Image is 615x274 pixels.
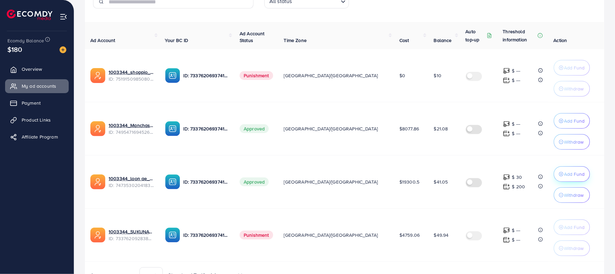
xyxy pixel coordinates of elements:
p: $ --- [512,129,521,138]
p: ID: 7337620693741338625 [183,178,229,186]
span: Product Links [22,117,51,123]
span: Affiliate Program [22,133,58,140]
span: $21.08 [434,125,448,132]
div: <span class='underline'>1003344_SUKUNAT_1708423019062</span></br>7337620928383565826 [109,228,154,242]
span: $10 [434,72,441,79]
span: Approved [240,177,269,186]
span: $8077.86 [399,125,419,132]
span: ID: 7495471694526988304 [109,129,154,135]
p: Add Fund [564,223,585,231]
div: <span class='underline'>1003344_loon ae_1740066863007</span></br>7473530204183674896 [109,175,154,189]
button: Add Fund [554,219,590,235]
img: top-up amount [503,121,510,128]
img: menu [60,13,67,21]
span: $49.94 [434,232,449,238]
span: Balance [434,37,452,44]
span: [GEOGRAPHIC_DATA]/[GEOGRAPHIC_DATA] [284,232,378,238]
img: top-up amount [503,77,510,84]
a: Payment [5,96,69,110]
span: ID: 7473530204183674896 [109,182,154,189]
a: 1003344_loon ae_1740066863007 [109,175,154,182]
span: Time Zone [284,37,307,44]
span: Punishment [240,71,273,80]
div: <span class='underline'>1003344_Manchaster_1745175503024</span></br>7495471694526988304 [109,122,154,136]
p: ID: 7337620693741338625 [183,125,229,133]
img: top-up amount [503,174,510,181]
span: Approved [240,124,269,133]
p: Withdraw [564,191,584,199]
p: Add Fund [564,64,585,72]
span: Ecomdy Balance [7,37,44,44]
p: Threshold information [503,27,536,44]
p: Auto top-up [466,27,485,44]
span: My ad accounts [22,83,56,89]
p: $ --- [512,226,521,234]
button: Add Fund [554,60,590,76]
span: Cost [399,37,409,44]
img: ic-ads-acc.e4c84228.svg [90,174,105,189]
img: top-up amount [503,67,510,75]
img: image [60,46,66,53]
span: $0 [399,72,405,79]
a: Overview [5,62,69,76]
p: $ --- [512,236,521,244]
p: Add Fund [564,117,585,125]
p: ID: 7337620693741338625 [183,231,229,239]
span: [GEOGRAPHIC_DATA]/[GEOGRAPHIC_DATA] [284,72,378,79]
img: top-up amount [503,227,510,234]
p: ID: 7337620693741338625 [183,71,229,80]
p: $ 200 [512,183,525,191]
a: Affiliate Program [5,130,69,144]
a: Product Links [5,113,69,127]
a: My ad accounts [5,79,69,93]
img: ic-ba-acc.ded83a64.svg [165,228,180,243]
iframe: Chat [586,244,610,269]
img: ic-ba-acc.ded83a64.svg [165,68,180,83]
button: Add Fund [554,166,590,182]
img: top-up amount [503,130,510,137]
a: 1003344_SUKUNAT_1708423019062 [109,228,154,235]
span: Overview [22,66,42,72]
span: $180 [7,44,22,54]
span: Payment [22,100,41,106]
p: $ --- [512,76,521,84]
p: Withdraw [564,244,584,252]
button: Add Fund [554,113,590,129]
span: $41.05 [434,178,448,185]
img: ic-ads-acc.e4c84228.svg [90,68,105,83]
button: Withdraw [554,81,590,97]
button: Withdraw [554,240,590,256]
p: $ 30 [512,173,522,181]
span: ID: 7337620928383565826 [109,235,154,242]
span: Ad Account Status [240,30,265,44]
p: $ --- [512,67,521,75]
button: Withdraw [554,134,590,150]
img: ic-ads-acc.e4c84228.svg [90,228,105,243]
span: $19300.5 [399,178,419,185]
p: $ --- [512,120,521,128]
button: Withdraw [554,187,590,203]
div: <span class='underline'>1003344_shoppio_1750688962312</span></br>7519150985080684551 [109,69,154,83]
span: $4759.06 [399,232,420,238]
span: Your BC ID [165,37,189,44]
p: Add Fund [564,170,585,178]
img: top-up amount [503,236,510,244]
a: 1003344_shoppio_1750688962312 [109,69,154,76]
img: top-up amount [503,183,510,190]
span: Ad Account [90,37,115,44]
p: Withdraw [564,138,584,146]
img: ic-ba-acc.ded83a64.svg [165,121,180,136]
span: [GEOGRAPHIC_DATA]/[GEOGRAPHIC_DATA] [284,178,378,185]
img: logo [7,9,52,20]
a: 1003344_Manchaster_1745175503024 [109,122,154,129]
span: Punishment [240,231,273,239]
span: Action [554,37,567,44]
img: ic-ads-acc.e4c84228.svg [90,121,105,136]
span: [GEOGRAPHIC_DATA]/[GEOGRAPHIC_DATA] [284,125,378,132]
span: ID: 7519150985080684551 [109,76,154,82]
img: ic-ba-acc.ded83a64.svg [165,174,180,189]
p: Withdraw [564,85,584,93]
